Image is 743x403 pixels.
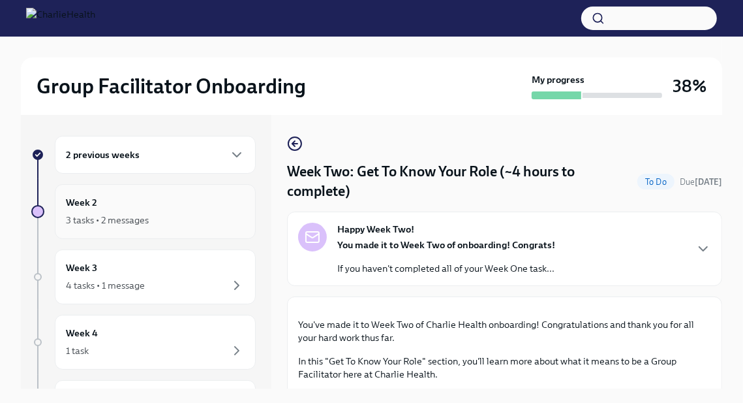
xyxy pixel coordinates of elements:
[532,73,584,86] strong: My progress
[31,184,256,239] a: Week 23 tasks • 2 messages
[26,8,95,29] img: CharlieHealth
[66,214,149,227] div: 3 tasks • 2 messages
[66,326,98,340] h6: Week 4
[66,195,97,210] h6: Week 2
[680,176,722,188] span: August 18th, 2025 10:00
[31,250,256,304] a: Week 34 tasks • 1 message
[680,177,722,187] span: Due
[66,279,145,292] div: 4 tasks • 1 message
[673,74,706,98] h3: 38%
[337,239,555,251] strong: You made it to Week Two of onboarding! Congrats!
[66,148,140,162] h6: 2 previous weeks
[337,262,555,275] p: If you haven't completed all of your Week One task...
[55,136,256,174] div: 2 previous weeks
[66,344,89,357] div: 1 task
[337,223,414,236] strong: Happy Week Two!
[31,315,256,370] a: Week 41 task
[298,318,711,344] p: You've made it to Week Two of Charlie Health onboarding! Congratulations and thank you for all yo...
[637,177,675,187] span: To Do
[695,177,722,187] strong: [DATE]
[37,73,306,99] h2: Group Facilitator Onboarding
[287,162,632,201] h4: Week Two: Get To Know Your Role (~4 hours to complete)
[66,261,97,275] h6: Week 3
[298,355,711,381] p: In this "Get To Know Your Role" section, you'll learn more about what it means to be a Group Faci...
